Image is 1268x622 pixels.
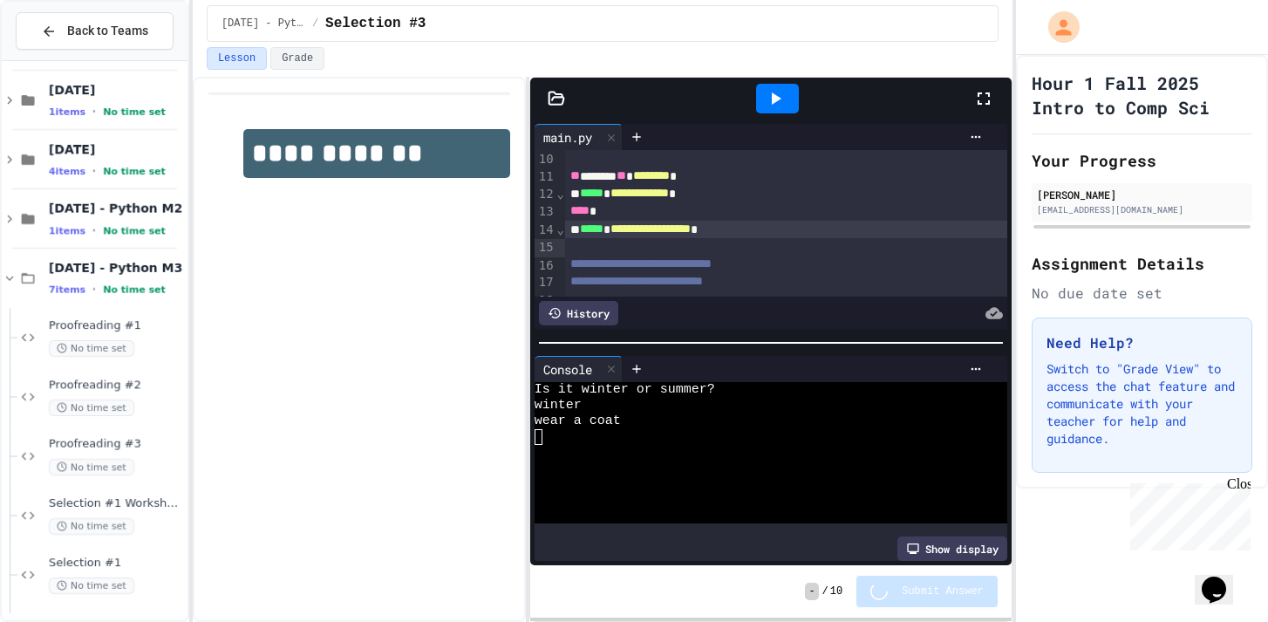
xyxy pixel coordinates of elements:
[49,82,184,98] span: [DATE]
[1032,251,1252,276] h2: Assignment Details
[103,106,166,118] span: No time set
[92,283,96,297] span: •
[49,400,134,416] span: No time set
[535,360,601,379] div: Console
[1046,332,1237,353] h3: Need Help?
[92,105,96,119] span: •
[535,128,601,147] div: main.py
[1032,148,1252,173] h2: Your Progress
[7,7,120,111] div: Chat with us now!Close
[535,186,556,203] div: 12
[539,301,618,325] div: History
[805,583,818,600] span: -
[49,556,184,571] span: Selection #1
[556,187,565,201] span: Fold line
[1032,283,1252,304] div: No due date set
[103,284,166,296] span: No time set
[49,459,134,475] span: No time set
[535,257,556,275] div: 16
[325,13,426,34] span: Selection #3
[92,223,96,237] span: •
[49,318,184,333] span: Proofreading #1
[49,496,184,511] span: Selection #1 Worksheet Verify
[49,260,184,276] span: [DATE] - Python M3
[49,378,184,393] span: Proofreading #2
[556,222,565,236] span: Fold line
[535,239,556,256] div: 15
[535,292,556,310] div: 18
[49,141,184,157] span: [DATE]
[49,284,85,296] span: 7 items
[535,414,621,429] span: wear a coat
[49,340,134,357] span: No time set
[1123,476,1251,550] iframe: chat widget
[535,398,582,414] span: winter
[1037,187,1247,202] div: [PERSON_NAME]
[49,225,85,236] span: 1 items
[207,47,267,70] button: Lesson
[312,17,318,31] span: /
[902,584,984,598] span: Submit Answer
[535,203,556,221] div: 13
[49,166,85,177] span: 4 items
[49,106,85,118] span: 1 items
[67,22,148,40] span: Back to Teams
[1030,7,1084,47] div: My Account
[103,166,166,177] span: No time set
[897,537,1007,561] div: Show display
[535,382,715,398] span: Is it winter or summer?
[270,47,324,70] button: Grade
[1195,552,1251,605] iframe: chat widget
[830,584,842,598] span: 10
[535,168,556,186] div: 11
[822,584,828,598] span: /
[535,274,556,291] div: 17
[1046,360,1237,448] p: Switch to "Grade View" to access the chat feature and communicate with your teacher for help and ...
[49,437,184,452] span: Proofreading #3
[49,518,134,535] span: No time set
[535,151,556,168] div: 10
[103,225,166,236] span: No time set
[49,578,134,594] span: No time set
[49,201,184,216] span: [DATE] - Python M2
[222,17,305,31] span: Sept 24 - Python M3
[1037,203,1247,216] div: [EMAIL_ADDRESS][DOMAIN_NAME]
[1032,71,1252,120] h1: Hour 1 Fall 2025 Intro to Comp Sci
[92,164,96,178] span: •
[535,222,556,239] div: 14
